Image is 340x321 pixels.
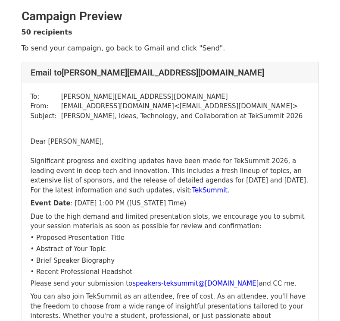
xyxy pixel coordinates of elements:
div: Please send your submission to and CC me. [31,279,310,289]
a: TekSummit [192,186,228,194]
td: [PERSON_NAME][EMAIL_ADDRESS][DOMAIN_NAME] [61,92,303,102]
div: • Brief Speaker Biography [31,256,310,266]
td: From: [31,101,61,111]
div: : [DATE] 1:00 PM ([US_STATE] Time) [31,198,310,208]
div: • Abstract of Your Topic [31,244,310,254]
h4: Email to [PERSON_NAME][EMAIL_ADDRESS][DOMAIN_NAME] [31,67,310,78]
td: Subject: [31,111,61,121]
td: [EMAIL_ADDRESS][DOMAIN_NAME] < [EMAIL_ADDRESS][DOMAIN_NAME] > [61,101,303,111]
strong: 50 recipients [22,28,72,36]
td: [PERSON_NAME], Ideas, Technology, and Collaboration at TekSummit 2026 [61,111,303,121]
div: Due to the high demand and limited presentation slots, we encourage you to submit your session ma... [31,212,310,231]
div: Significant progress and exciting updates have been made for TekSummit 2026, a leading event in d... [31,156,310,195]
h2: Campaign Preview [22,9,319,24]
td: To: [31,92,61,102]
div: • Proposed Presentation Title [31,233,310,243]
a: speakers-teksummit@[DOMAIN_NAME] [132,280,259,287]
p: To send your campaign, go back to Gmail and click "Send". [22,44,319,53]
div: • Recent Professional Headshot [31,267,310,277]
div: Dear [PERSON_NAME], [31,137,310,147]
strong: Event Date [31,199,71,207]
